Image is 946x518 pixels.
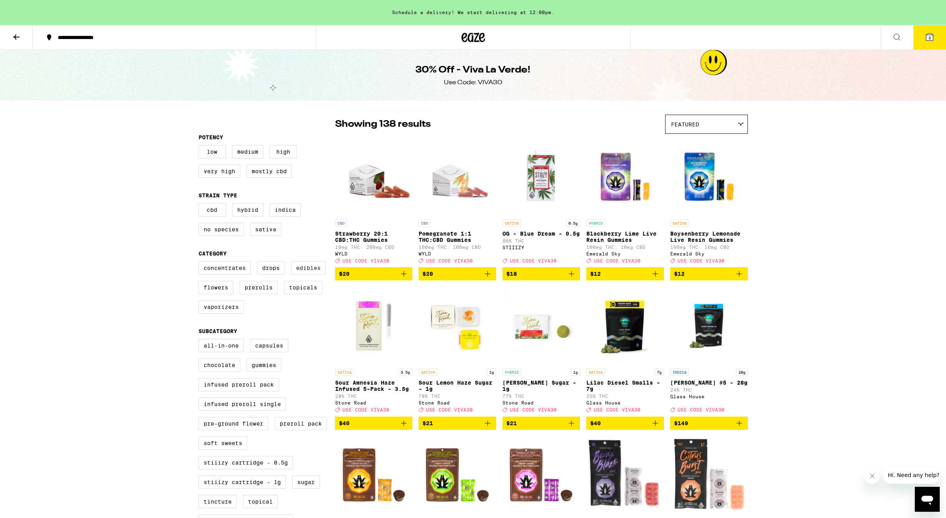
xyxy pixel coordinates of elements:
img: Emerald Sky - Citrus Burst Gummy [670,436,748,514]
p: Strawberry 20:1 CBD:THC Gummies [335,231,413,243]
a: Open page for Pomegranate 1:1 THC:CBD Gummies from WYLD [419,138,496,267]
p: SATIVA [335,369,354,376]
a: Open page for Sour Amnesia Haze Infused 5-Pack - 3.5g from Stone Road [335,287,413,416]
a: Open page for Lilac Diesel Smalls - 7g from Glass House [586,287,664,416]
img: Glass House - Donny Burger #5 - 28g [670,287,748,365]
label: Tincture [199,495,237,508]
p: Sour Amnesia Haze Infused 5-Pack - 3.5g [335,380,413,392]
img: Emerald Sky - Blackberry Lime Live Resin Gummies [586,138,664,216]
a: Open page for OG - Blue Dream - 0.5g from STIIIZY [502,138,580,267]
span: $21 [422,420,433,426]
p: 7g [655,369,664,376]
img: Stone Road - Sour Amnesia Haze Infused 5-Pack - 3.5g [335,287,413,365]
label: Concentrates [199,261,251,275]
button: Add to bag [670,267,748,280]
img: Stone Road - Sour Lemon Haze Sugar - 1g [419,287,496,365]
div: WYLD [419,251,496,256]
label: Low [199,145,226,158]
label: Sugar [292,475,320,489]
label: Chocolate [199,358,240,372]
span: USE CODE VIVA30 [678,408,724,413]
button: Add to bag [419,417,496,430]
div: Emerald Sky [586,251,664,256]
p: HYBRID [502,369,521,376]
button: Add to bag [586,267,664,280]
a: Open page for Sour Lemon Haze Sugar - 1g from Stone Road [419,287,496,416]
p: SATIVA [419,369,437,376]
p: 10mg THC: 200mg CBD [335,245,413,250]
span: USE CODE VIVA30 [678,258,724,263]
label: Sativa [250,223,281,236]
label: No Species [199,223,244,236]
label: Drops [257,261,285,275]
p: Sour Lemon Haze Sugar - 1g [419,380,496,392]
p: Showing 138 results [335,118,431,131]
span: USE CODE VIVA30 [510,408,557,413]
label: Hybrid [232,203,263,216]
label: Soft Sweets [199,436,247,450]
label: High [270,145,297,158]
p: 78% THC [419,394,496,399]
span: Featured [671,121,699,128]
span: USE CODE VIVA30 [343,408,389,413]
img: Emerald Sky - Sativa Peanut Butter Cups 10-Pack [335,436,413,514]
button: Add to bag [586,417,664,430]
span: $12 [674,271,685,277]
label: Vaporizers [199,300,244,314]
img: Glass House - Lilac Diesel Smalls - 7g [586,287,664,365]
p: 100mg THC: 10mg CBD [670,245,748,250]
legend: Subcategory [199,328,237,334]
p: 28% THC [335,394,413,399]
label: All-In-One [199,339,244,352]
label: Prerolls [240,281,278,294]
p: 100mg THC: 100mg CBD [419,245,496,250]
iframe: Close message [864,468,880,484]
img: Emerald Sky - Berry Blaze Gummy [586,436,664,514]
label: Pre-ground Flower [199,417,268,430]
img: Emerald Sky - Hybrid Peanut Butter Cups 10-Pack [419,436,496,514]
p: 100mg THC: 10mg CBD [586,245,664,250]
div: WYLD [335,251,413,256]
img: Emerald Sky - Boysenberry Lemonade Live Resin Gummies [670,138,748,216]
p: 28g [736,369,748,376]
legend: Potency [199,134,223,140]
label: Capsules [250,339,288,352]
div: Glass House [670,394,748,399]
legend: Strain Type [199,192,237,199]
img: WYLD - Strawberry 20:1 CBD:THC Gummies [335,138,413,216]
label: Very High [199,165,240,178]
img: STIIIZY - OG - Blue Dream - 0.5g [502,138,580,216]
p: 1g [571,369,580,376]
p: Blackberry Lime Live Resin Gummies [586,231,664,243]
button: 3 [913,25,946,50]
span: $40 [339,420,350,426]
p: [PERSON_NAME] Sugar - 1g [502,380,580,392]
p: Boysenberry Lemonade Live Resin Gummies [670,231,748,243]
div: Glass House [586,400,664,405]
p: INDICA [670,369,689,376]
span: USE CODE VIVA30 [426,408,473,413]
p: 24% THC [670,387,748,392]
iframe: Button to launch messaging window [915,487,940,512]
span: $149 [674,420,688,426]
div: Use Code: VIVA30 [444,78,502,87]
button: Add to bag [502,417,580,430]
a: Open page for Blackberry Lime Live Resin Gummies from Emerald Sky [586,138,664,267]
label: Mostly CBD [247,165,292,178]
div: Stone Road [419,400,496,405]
button: Add to bag [670,417,748,430]
span: USE CODE VIVA30 [510,258,557,263]
p: Lilac Diesel Smalls - 7g [586,380,664,392]
p: OG - Blue Dream - 0.5g [502,231,580,237]
span: $40 [590,420,601,426]
div: STIIIZY [502,245,580,250]
p: CBD [335,220,347,227]
span: $20 [422,271,433,277]
p: SATIVA [586,369,605,376]
label: Gummies [247,358,281,372]
span: 3 [928,35,931,40]
label: CBD [199,203,226,216]
p: SATIVA [502,220,521,227]
span: USE CODE VIVA30 [594,258,641,263]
